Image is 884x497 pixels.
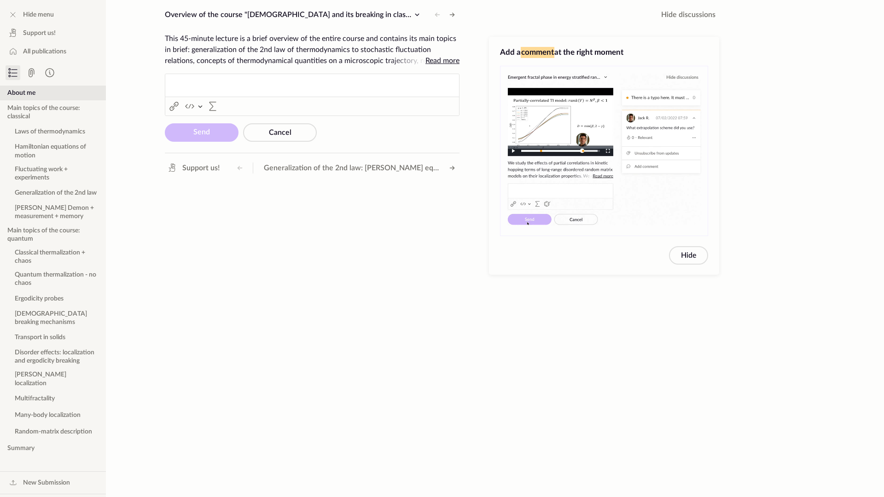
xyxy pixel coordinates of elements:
[165,33,459,66] span: This 45-minute lecture is a brief overview of the entire course and contains its main topics in b...
[182,162,220,173] span: Support us!
[193,128,210,136] span: Send
[163,161,223,175] a: Support us!
[425,57,459,64] span: Read more
[260,161,459,175] button: Generalization of the 2nd law: [PERSON_NAME] equality and Crooks relation
[161,7,426,22] button: Overview of the course "[DEMOGRAPHIC_DATA] and its breaking in classical and quantum systems"
[243,123,317,142] button: Cancel
[264,162,442,173] span: Generalization of the 2nd law: [PERSON_NAME] equality and Crooks relation
[165,11,495,18] span: Overview of the course "[DEMOGRAPHIC_DATA] and its breaking in classical and quantum systems"
[669,246,708,265] button: Hide
[165,123,238,142] button: Send
[521,47,554,58] span: comment
[661,9,715,20] span: Hide discussions
[269,129,291,136] span: Cancel
[500,47,708,58] h3: Add a at the right moment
